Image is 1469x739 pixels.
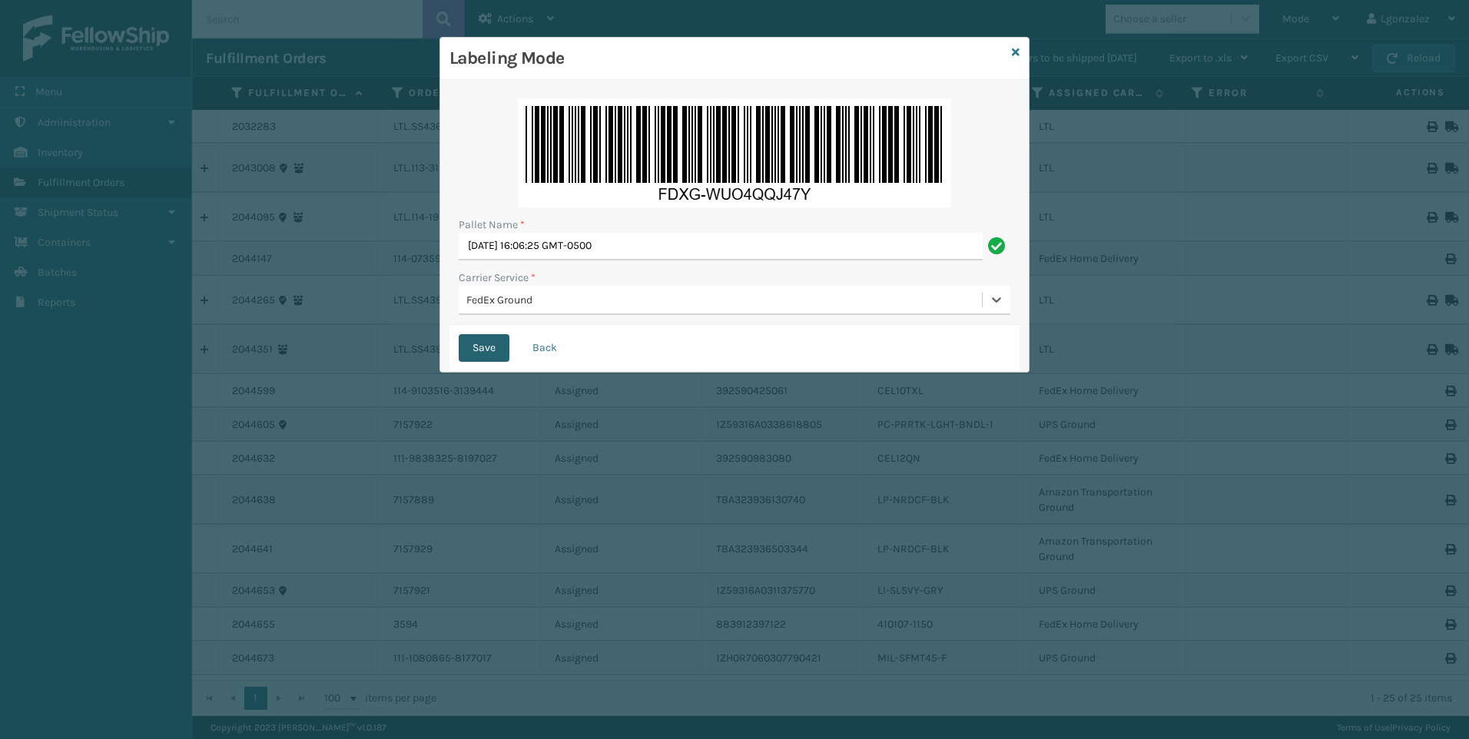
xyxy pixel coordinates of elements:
[518,98,951,207] img: ynB3iwAAAAGSURBVAMANkreeShN5QwAAAAASUVORK5CYII=
[459,270,536,286] label: Carrier Service
[466,292,983,308] div: FedEx Ground
[459,217,525,233] label: Pallet Name
[459,334,509,362] button: Save
[449,47,1006,70] h3: Labeling Mode
[519,334,571,362] button: Back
